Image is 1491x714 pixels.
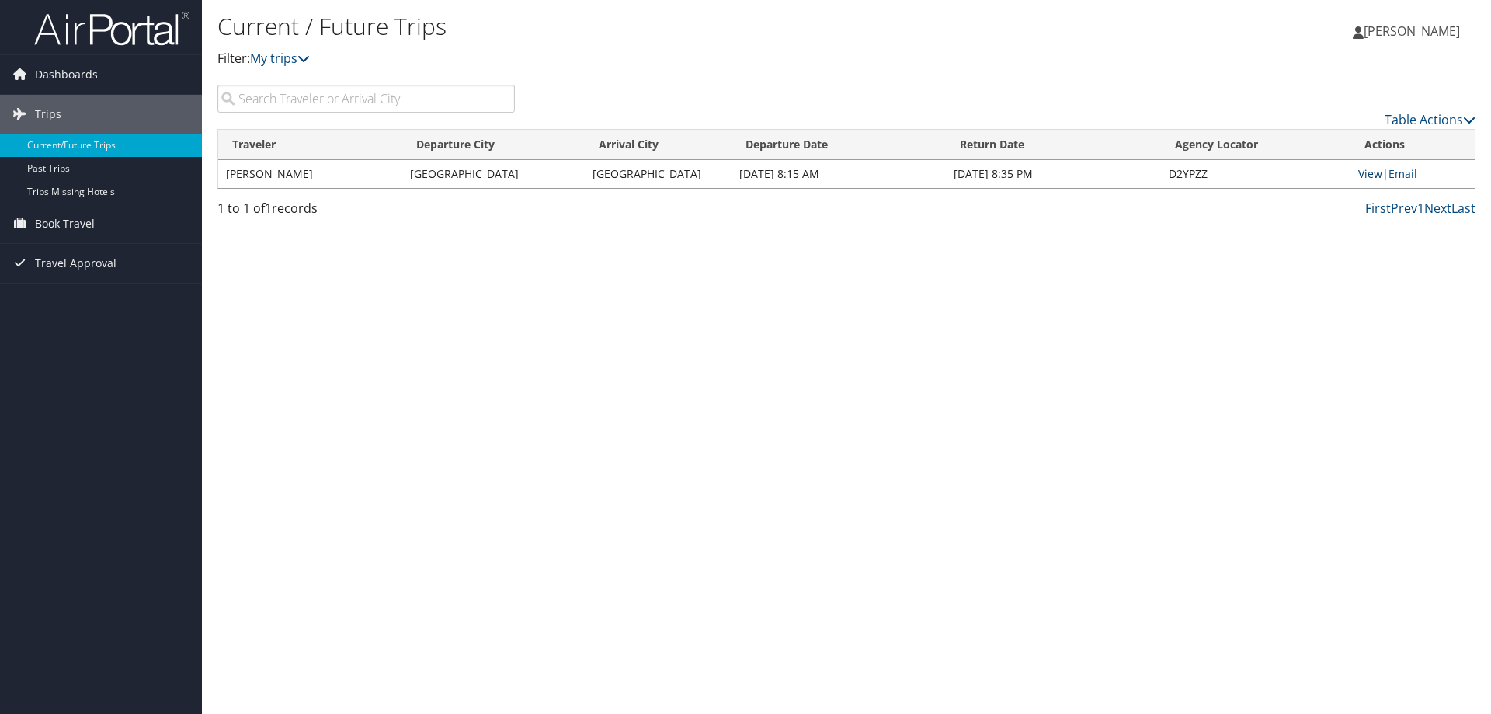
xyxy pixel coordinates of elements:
[402,130,586,160] th: Departure City: activate to sort column ascending
[34,10,189,47] img: airportal-logo.png
[35,244,116,283] span: Travel Approval
[218,130,402,160] th: Traveler: activate to sort column ascending
[217,85,515,113] input: Search Traveler or Arrival City
[1350,160,1475,188] td: |
[1161,130,1350,160] th: Agency Locator: activate to sort column ascending
[1451,200,1475,217] a: Last
[1388,166,1417,181] a: Email
[1353,8,1475,54] a: [PERSON_NAME]
[585,130,731,160] th: Arrival City: activate to sort column ascending
[732,160,947,188] td: [DATE] 8:15 AM
[1365,200,1391,217] a: First
[1424,200,1451,217] a: Next
[585,160,731,188] td: [GEOGRAPHIC_DATA]
[1364,23,1460,40] span: [PERSON_NAME]
[1350,130,1475,160] th: Actions
[1417,200,1424,217] a: 1
[217,49,1056,69] p: Filter:
[1358,166,1382,181] a: View
[1385,111,1475,128] a: Table Actions
[217,10,1056,43] h1: Current / Future Trips
[1161,160,1350,188] td: D2YPZZ
[946,130,1161,160] th: Return Date: activate to sort column ascending
[1391,200,1417,217] a: Prev
[217,199,515,225] div: 1 to 1 of records
[946,160,1161,188] td: [DATE] 8:35 PM
[250,50,310,67] a: My trips
[35,95,61,134] span: Trips
[35,55,98,94] span: Dashboards
[218,160,402,188] td: [PERSON_NAME]
[265,200,272,217] span: 1
[402,160,586,188] td: [GEOGRAPHIC_DATA]
[732,130,947,160] th: Departure Date: activate to sort column descending
[35,204,95,243] span: Book Travel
